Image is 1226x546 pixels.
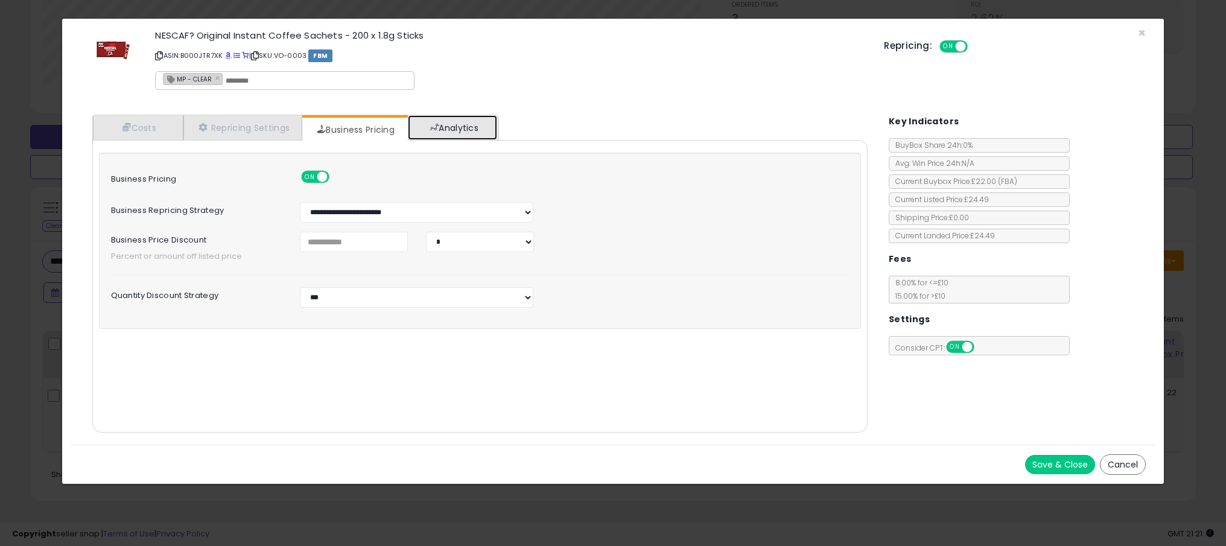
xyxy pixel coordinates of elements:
[889,194,989,205] span: Current Listed Price: £24.49
[233,51,240,60] a: All offer listings
[242,51,249,60] a: Your listing only
[408,115,497,140] a: Analytics
[93,115,183,140] a: Costs
[95,31,131,67] img: 41NmT8SE2mL._SL60_.jpg
[889,114,959,129] h5: Key Indicators
[102,251,858,262] span: Percent or amount off listed price
[155,46,866,65] p: ASIN: B000JTR7XK | SKU: VO-0003
[947,342,962,352] span: ON
[889,278,948,301] span: 8.00 % for <= £10
[183,115,303,140] a: Repricing Settings
[155,31,866,40] h3: NESCAF? Original Instant Coffee Sachets - 200 x 1.8g Sticks
[302,118,407,142] a: Business Pricing
[302,172,317,182] span: ON
[971,176,1017,186] span: £22.00
[998,176,1017,186] span: ( FBA )
[889,158,974,168] span: Avg. Win Price 24h: N/A
[102,171,291,183] label: Business Pricing
[1025,455,1095,474] button: Save & Close
[889,230,995,241] span: Current Landed Price: £24.49
[889,252,912,267] h5: Fees
[164,74,212,84] span: MP - CLEAR
[966,42,985,52] span: OFF
[215,72,222,83] a: ×
[225,51,232,60] a: BuyBox page
[972,342,991,352] span: OFF
[102,287,291,300] label: Quantity Discount Strategy
[102,232,291,244] label: Business Price Discount
[327,172,346,182] span: OFF
[1138,24,1146,42] span: ×
[889,343,990,353] span: Consider CPT:
[889,212,969,223] span: Shipping Price: £0.00
[941,42,956,52] span: ON
[889,312,930,327] h5: Settings
[889,140,973,150] span: BuyBox Share 24h: 0%
[889,291,945,301] span: 15.00 % for > £10
[889,176,1017,186] span: Current Buybox Price:
[884,41,932,51] h5: Repricing:
[102,202,291,215] label: Business Repricing Strategy
[1100,454,1146,475] button: Cancel
[308,49,332,62] span: FBM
